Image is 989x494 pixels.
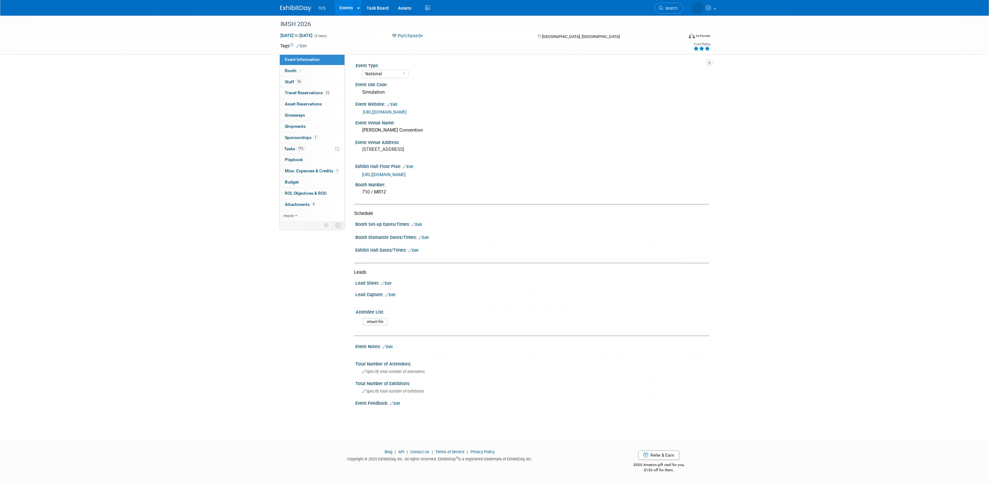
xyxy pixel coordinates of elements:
[390,33,426,39] button: Purchased
[285,113,305,118] span: Giveaways
[285,57,320,62] span: Event Information
[382,345,393,349] a: Edit
[280,177,344,188] a: Budget
[393,450,397,454] span: |
[285,90,330,95] span: Travel Reservations
[405,450,409,454] span: |
[355,359,709,367] div: Total Number of Attendees:
[285,79,302,84] span: Staff
[280,87,344,98] a: Travel Reservations13
[696,34,710,38] div: In-Person
[285,68,304,73] span: Booth
[285,124,306,129] span: Shipments
[285,157,303,162] span: Playbook
[321,221,332,229] td: Personalize Event Tab Strip
[418,235,429,240] a: Edit
[465,450,469,454] span: |
[278,19,674,30] div: IMSH 2026
[296,79,302,84] span: 14
[385,293,395,297] a: Edit
[280,199,344,210] a: Attachments9
[381,281,391,286] a: Edit
[693,43,710,46] div: Event Rating
[356,61,706,69] div: Event Type:
[362,147,496,152] pre: [STREET_ADDRESS]
[355,80,709,88] div: Event Use Case:
[387,102,397,107] a: Edit
[360,87,705,97] div: Simulation
[319,6,326,11] span: IVS
[285,179,299,184] span: Budget
[280,110,344,121] a: Giveaways
[313,135,318,140] span: 1
[385,450,392,454] a: Blog
[355,342,709,350] div: Event Notes:
[403,165,413,169] a: Edit
[280,132,344,143] a: Sponsorships1
[285,168,340,173] span: Misc. Expenses & Credits
[314,34,327,38] span: (5 days)
[663,6,677,11] span: Search
[280,210,344,221] a: more
[355,278,709,287] div: Lead Sheet:
[691,2,703,14] img: Kyle Shelstad
[284,213,293,218] span: more
[362,369,425,374] span: Specify total number of attendees
[280,188,344,199] a: ROI, Objectives & ROO
[355,162,709,170] div: Exhibit Hall Floor Plan:
[647,32,711,42] div: Event Format
[280,165,344,176] a: Misc. Expenses & Credits1
[609,468,709,473] div: $150 off for them.
[355,379,709,387] div: Total Number of Exhibitors:
[355,398,709,407] div: Event Feedback:
[355,233,709,241] div: Booth Dismantle Dates/Times:
[355,138,709,146] div: Event Venue Address:
[430,450,434,454] span: |
[355,245,709,254] div: Exhibit Hall Dates/Times:
[280,143,344,154] a: Tasks11%
[408,248,418,253] a: Edit
[362,389,424,394] span: Specify total number of exhibitors
[285,101,322,106] span: Asset Reservations
[280,77,344,87] a: Staff14
[360,125,705,135] div: [PERSON_NAME] Convention
[356,307,706,315] div: Attendee List:
[360,187,705,197] div: 710 / MR12
[285,202,316,207] span: Attachments
[324,91,330,95] span: 13
[655,3,683,14] a: Search
[285,135,318,140] span: Sponsorships
[335,169,340,173] span: 1
[638,450,679,460] a: Refer & Earn
[363,110,407,114] a: [URL][DOMAIN_NAME]
[390,401,400,406] a: Edit
[609,458,709,473] div: $500 Amazon gift card for you,
[280,33,313,38] span: [DATE] [DATE]
[398,450,404,454] a: API
[284,146,305,151] span: Tasks
[354,269,705,276] div: Leads
[355,100,709,108] div: Event Website:
[297,146,305,151] span: 11%
[293,33,299,38] span: to
[355,118,709,126] div: Event Venue Name:
[299,69,303,72] i: Booth reservation complete
[354,210,705,217] div: Schedule
[280,5,311,12] img: ExhibitDay
[456,456,458,459] sup: ®
[280,455,600,462] div: Copyright © 2025 ExhibitDay, Inc. All rights reserved. ExhibitDay is a registered trademark of Ex...
[355,180,709,188] div: Booth Number:
[355,220,709,228] div: Booth Set-up Dates/Times:
[280,54,344,65] a: Event Information
[285,191,326,196] span: ROI, Objectives & ROO
[435,450,464,454] a: Terms of Service
[311,202,316,207] span: 9
[280,121,344,132] a: Shipments
[362,172,406,177] a: [URL][DOMAIN_NAME]
[689,33,695,38] img: Format-Inperson.png
[280,154,344,165] a: Playbook
[280,65,344,76] a: Booth
[470,450,495,454] a: Privacy Policy
[296,44,307,48] a: Edit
